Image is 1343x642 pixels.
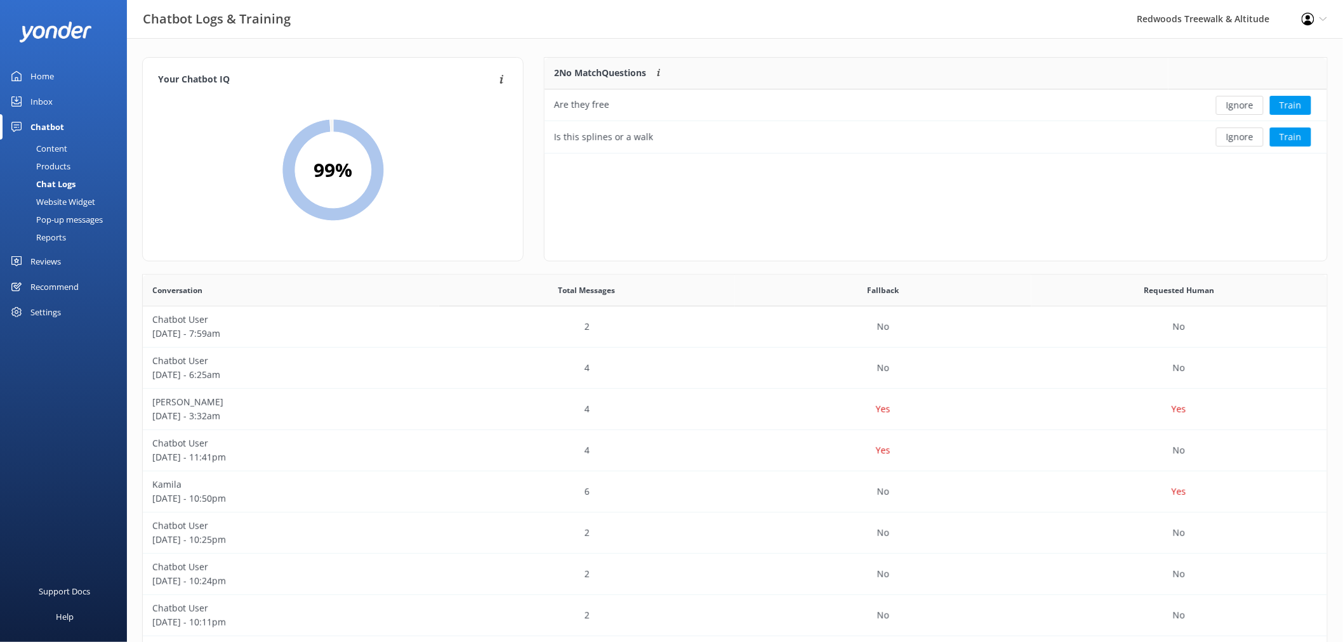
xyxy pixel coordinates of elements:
[1270,128,1311,147] button: Train
[8,193,95,211] div: Website Widget
[143,595,1327,636] div: row
[559,284,616,296] span: Total Messages
[867,284,899,296] span: Fallback
[152,519,430,533] p: Chatbot User
[152,478,430,492] p: Kamila
[152,313,430,327] p: Chatbot User
[143,554,1327,595] div: row
[30,63,54,89] div: Home
[56,604,74,629] div: Help
[876,443,890,457] p: Yes
[876,402,890,416] p: Yes
[152,492,430,506] p: [DATE] - 10:50pm
[545,121,1327,153] div: row
[152,409,430,423] p: [DATE] - 3:32am
[1173,361,1185,375] p: No
[30,114,64,140] div: Chatbot
[152,601,430,615] p: Chatbot User
[143,513,1327,554] div: row
[143,9,291,29] h3: Chatbot Logs & Training
[585,443,590,457] p: 4
[8,228,66,246] div: Reports
[585,320,590,334] p: 2
[152,615,430,629] p: [DATE] - 10:11pm
[30,89,53,114] div: Inbox
[1173,443,1185,457] p: No
[1216,128,1264,147] button: Ignore
[1173,608,1185,622] p: No
[1173,567,1185,581] p: No
[152,574,430,588] p: [DATE] - 10:24pm
[314,155,352,185] h2: 99 %
[1172,485,1186,499] p: Yes
[143,348,1327,389] div: row
[877,567,889,581] p: No
[545,89,1327,153] div: grid
[19,22,92,43] img: yonder-white-logo.png
[545,89,1327,121] div: row
[585,485,590,499] p: 6
[8,211,103,228] div: Pop-up messages
[152,354,430,368] p: Chatbot User
[877,320,889,334] p: No
[585,608,590,622] p: 2
[30,299,61,325] div: Settings
[143,471,1327,513] div: row
[585,526,590,540] p: 2
[8,193,127,211] a: Website Widget
[8,211,127,228] a: Pop-up messages
[877,608,889,622] p: No
[152,533,430,547] p: [DATE] - 10:25pm
[8,140,67,157] div: Content
[143,430,1327,471] div: row
[8,228,127,246] a: Reports
[30,274,79,299] div: Recommend
[158,73,496,87] h4: Your Chatbot IQ
[1144,284,1214,296] span: Requested Human
[1270,96,1311,115] button: Train
[152,450,430,464] p: [DATE] - 11:41pm
[585,567,590,581] p: 2
[152,395,430,409] p: [PERSON_NAME]
[554,130,653,144] div: Is this splines or a walk
[8,157,127,175] a: Products
[554,66,646,80] p: 2 No Match Questions
[8,175,76,193] div: Chat Logs
[877,485,889,499] p: No
[152,436,430,450] p: Chatbot User
[1172,402,1186,416] p: Yes
[877,526,889,540] p: No
[152,284,202,296] span: Conversation
[877,361,889,375] p: No
[8,157,70,175] div: Products
[143,306,1327,348] div: row
[39,579,91,604] div: Support Docs
[1173,320,1185,334] p: No
[30,249,61,274] div: Reviews
[585,361,590,375] p: 4
[8,175,127,193] a: Chat Logs
[8,140,127,157] a: Content
[152,327,430,341] p: [DATE] - 7:59am
[1173,526,1185,540] p: No
[554,98,609,112] div: Are they free
[1216,96,1264,115] button: Ignore
[585,402,590,416] p: 4
[143,389,1327,430] div: row
[152,368,430,382] p: [DATE] - 6:25am
[152,560,430,574] p: Chatbot User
